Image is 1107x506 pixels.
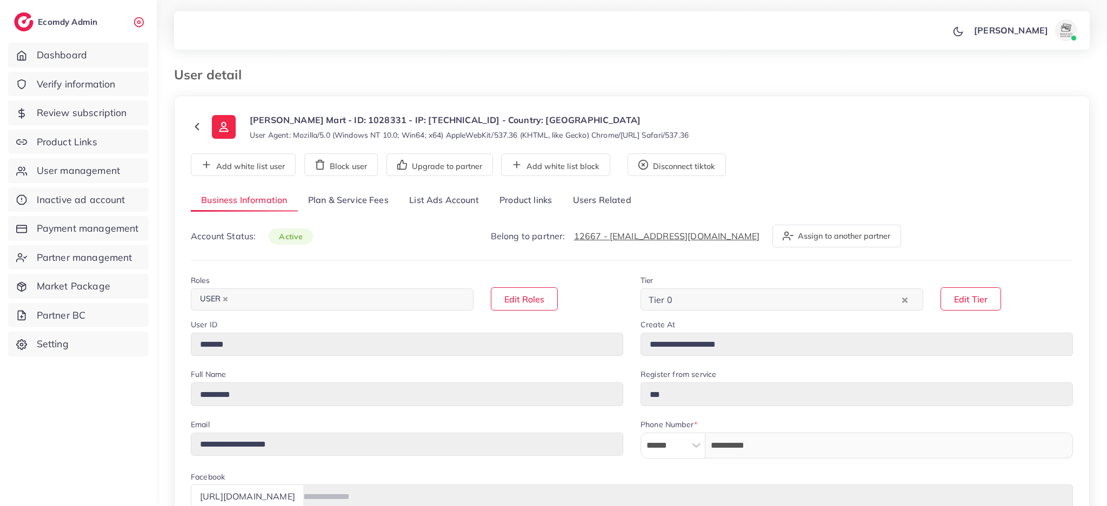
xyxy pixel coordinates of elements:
[641,369,716,380] label: Register from service
[191,189,298,212] a: Business Information
[968,19,1081,41] a: [PERSON_NAME]avatar
[212,115,236,139] img: ic-user-info.36bf1079.svg
[191,319,217,330] label: User ID
[8,187,149,212] a: Inactive ad account
[234,291,459,308] input: Search for option
[8,303,149,328] a: Partner BC
[562,189,641,212] a: Users Related
[1055,19,1077,41] img: avatar
[8,332,149,356] a: Setting
[191,471,225,482] label: Facebook
[772,225,901,247] button: Assign to another partner
[8,245,149,270] a: Partner management
[37,279,110,293] span: Market Package
[641,419,697,430] label: Phone Number
[191,275,210,286] label: Roles
[386,153,493,176] button: Upgrade to partner
[8,100,149,125] a: Review subscription
[37,164,120,178] span: User management
[298,189,399,212] a: Plan & Service Fees
[269,228,313,245] span: active
[491,230,760,242] p: Belong to partner:
[37,135,97,149] span: Product Links
[628,153,726,176] button: Disconnect tiktok
[37,308,86,322] span: Partner BC
[250,113,689,126] p: [PERSON_NAME] Mart - ID: 1028331 - IP: [TECHNICAL_ID] - Country: [GEOGRAPHIC_DATA]
[37,193,125,207] span: Inactive ad account
[641,275,653,286] label: Tier
[174,67,250,83] h3: User detail
[191,288,474,311] div: Search for option
[399,189,489,212] a: List Ads Account
[501,153,610,176] button: Add white list block
[902,293,908,306] button: Clear Selected
[14,12,100,31] a: logoEcomdy Admin
[191,153,296,176] button: Add white list user
[195,292,233,307] span: USER
[304,153,378,176] button: Block user
[250,130,689,140] small: User Agent: Mozilla/5.0 (Windows NT 10.0; Win64; x64) AppleWebKit/537.36 (KHTML, like Gecko) Chro...
[491,287,558,311] button: Edit Roles
[489,189,562,212] a: Product links
[37,106,127,120] span: Review subscription
[223,296,228,302] button: Deselect USER
[941,287,1001,311] button: Edit Tier
[37,48,87,62] span: Dashboard
[8,216,149,241] a: Payment management
[37,221,139,235] span: Payment management
[8,274,149,299] a: Market Package
[37,77,116,91] span: Verify information
[646,292,675,308] span: Tier 0
[8,158,149,183] a: User management
[574,231,760,241] a: 12667 - [EMAIL_ADDRESS][DOMAIN_NAME]
[14,12,34,31] img: logo
[641,319,675,330] label: Create At
[676,291,899,308] input: Search for option
[191,419,210,430] label: Email
[974,24,1048,37] p: [PERSON_NAME]
[37,337,69,351] span: Setting
[191,369,226,380] label: Full Name
[8,72,149,97] a: Verify information
[37,251,132,265] span: Partner management
[8,43,149,68] a: Dashboard
[191,230,313,243] p: Account Status:
[8,130,149,154] a: Product Links
[641,288,923,311] div: Search for option
[38,17,100,27] h2: Ecomdy Admin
